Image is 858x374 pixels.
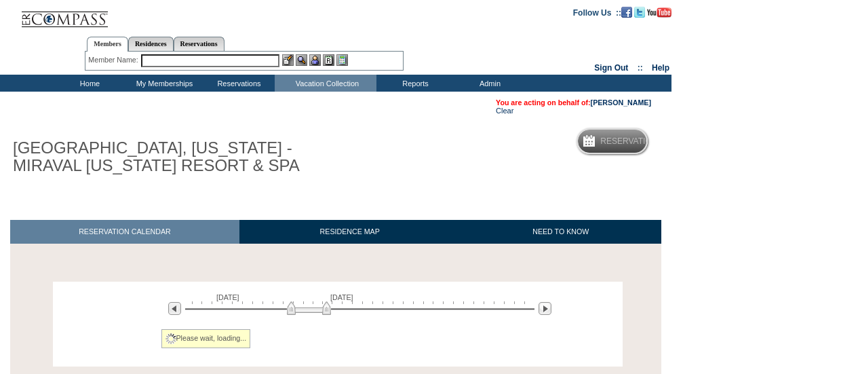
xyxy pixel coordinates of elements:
td: Reservations [200,75,275,92]
a: Clear [496,107,513,115]
span: You are acting on behalf of: [496,98,651,107]
div: Please wait, loading... [161,329,251,348]
a: Members [87,37,128,52]
span: :: [638,63,643,73]
div: Member Name: [88,54,140,66]
a: Reservations [174,37,225,51]
a: Residences [128,37,174,51]
a: Become our fan on Facebook [621,7,632,16]
span: [DATE] [330,293,353,301]
td: Home [51,75,125,92]
a: RESIDENCE MAP [239,220,461,244]
img: Previous [168,302,181,315]
a: RESERVATION CALENDAR [10,220,239,244]
a: NEED TO KNOW [460,220,661,244]
span: [DATE] [216,293,239,301]
a: Help [652,63,669,73]
h1: [GEOGRAPHIC_DATA], [US_STATE] - MIRAVAL [US_STATE] RESORT & SPA [10,136,314,178]
img: Subscribe to our YouTube Channel [647,7,671,18]
a: Follow us on Twitter [634,7,645,16]
td: Admin [451,75,526,92]
a: [PERSON_NAME] [591,98,651,107]
img: b_calculator.gif [336,54,348,66]
img: Next [539,302,551,315]
a: Subscribe to our YouTube Channel [647,7,671,16]
img: View [296,54,307,66]
img: b_edit.gif [282,54,294,66]
img: Become our fan on Facebook [621,7,632,18]
img: spinner2.gif [165,333,176,344]
td: Reports [376,75,451,92]
img: Reservations [323,54,334,66]
img: Follow us on Twitter [634,7,645,18]
td: Vacation Collection [275,75,376,92]
td: Follow Us :: [573,7,621,18]
td: My Memberships [125,75,200,92]
img: Impersonate [309,54,321,66]
a: Sign Out [594,63,628,73]
h5: Reservation Calendar [600,137,704,146]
